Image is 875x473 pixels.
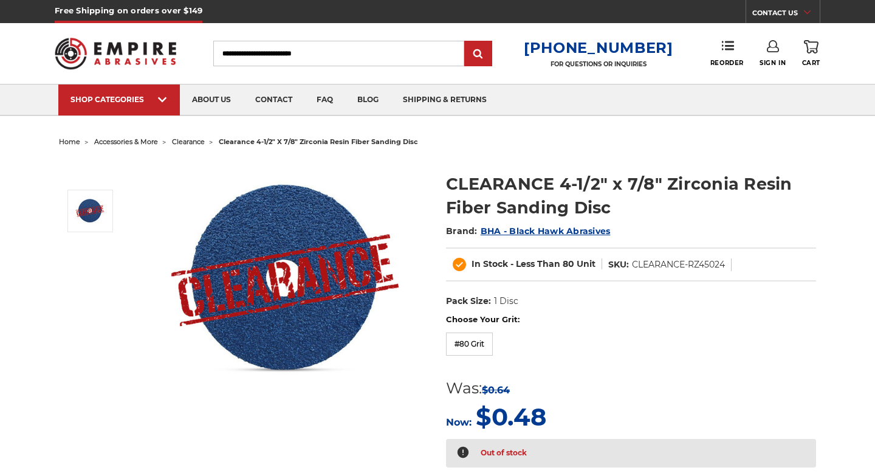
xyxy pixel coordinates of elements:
dd: 1 Disc [494,295,518,308]
a: blog [345,85,391,116]
a: Cart [802,40,820,67]
a: faq [304,85,345,116]
span: Cart [802,59,820,67]
a: Reorder [710,40,744,66]
a: clearance [172,137,205,146]
a: shipping & returns [391,85,499,116]
span: - Less Than [510,258,560,269]
img: Empire Abrasives [55,30,176,77]
span: $0.48 [476,402,546,432]
a: BHA - Black Hawk Abrasives [481,226,611,236]
h1: CLEARANCE 4-1/2" x 7/8" Zirconia Resin Fiber Sanding Disc [446,172,816,219]
div: SHOP CATEGORIES [70,95,168,104]
span: Sign In [760,59,786,67]
p: Out of stock [481,446,527,461]
a: contact [243,85,304,116]
p: FOR QUESTIONS OR INQUIRIES [524,60,673,68]
span: In Stock [472,258,508,269]
label: Choose Your Grit: [446,314,816,326]
div: Was: [446,377,546,400]
span: Brand: [446,226,478,236]
img: CLEARANCE 4-1/2" zirc resin fiber disc [75,196,105,226]
input: Submit [466,42,490,66]
a: [PHONE_NUMBER] [524,39,673,57]
span: Now: [446,416,472,428]
dt: Pack Size: [446,295,491,308]
span: Reorder [710,59,744,67]
span: 80 [563,258,574,269]
a: about us [180,85,243,116]
dd: CLEARANCE-RZ45024 [632,258,725,271]
dt: SKU: [608,258,629,271]
img: CLEARANCE 4-1/2" zirc resin fiber disc [163,159,407,401]
span: clearance 4-1/2" x 7/8" zirconia resin fiber sanding disc [219,137,418,146]
a: CONTACT US [752,6,820,23]
span: Unit [577,258,595,269]
span: $0.64 [482,384,510,396]
a: accessories & more [94,137,158,146]
a: home [59,137,80,146]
